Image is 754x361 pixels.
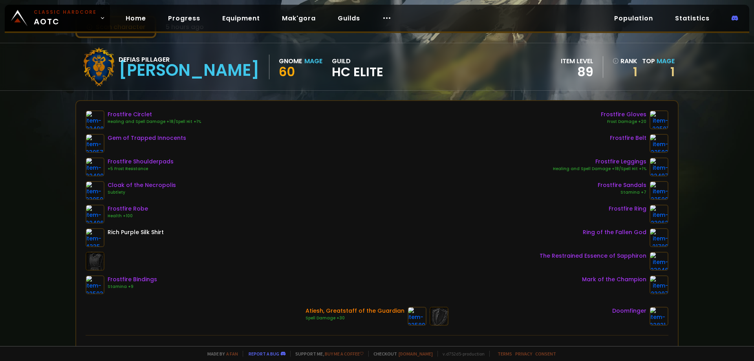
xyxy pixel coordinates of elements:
img: item-23046 [650,252,668,271]
span: Mage [657,57,675,66]
div: Mage [304,56,322,66]
div: 89 [561,66,593,78]
div: Subtlety [108,189,176,196]
a: Statistics [669,10,716,26]
div: Atiesh, Greatstaff of the Guardian [306,307,404,315]
img: item-22499 [86,158,104,176]
div: Stamina +7 [598,189,646,196]
div: Frost Damage +20 [601,119,646,125]
img: item-22496 [86,205,104,224]
div: The Restrained Essence of Sapphiron [540,252,646,260]
div: Stamina [241,345,268,355]
div: Healing and Spell Damage +18/Spell Hit +1% [553,166,646,172]
a: Home [119,10,152,26]
div: Spell Damage +30 [306,315,404,321]
div: 4080 [206,345,222,355]
img: item-22501 [650,110,668,129]
img: item-22589 [408,307,426,326]
img: item-22497 [650,158,668,176]
small: Classic Hardcore [34,9,97,16]
div: Gnome [279,56,302,66]
div: guild [332,56,383,78]
div: Frostfire Circlet [108,110,201,119]
div: Stamina +9 [108,284,157,290]
div: Rich Purple Silk Shirt [108,228,164,236]
div: Frostfire Robe [108,205,148,213]
div: Frostfire Sandals [598,181,646,189]
a: Progress [162,10,207,26]
div: Frostfire Bindings [108,275,157,284]
div: Frostfire Leggings [553,158,646,166]
div: Healing and Spell Damage +18/Spell Hit +1% [108,119,201,125]
a: [DOMAIN_NAME] [399,351,433,357]
img: item-4335 [86,228,104,247]
a: Privacy [515,351,532,357]
a: 1 [670,63,675,81]
div: Top [642,56,675,66]
a: a fan [226,351,238,357]
img: item-23062 [650,205,668,224]
div: rank [613,56,637,66]
div: Frostfire Belt [610,134,646,142]
div: Frostfire Shoulderpads [108,158,174,166]
div: Ring of the Fallen God [583,228,646,236]
span: 60 [279,63,295,81]
img: item-23050 [86,181,104,200]
a: 1 [613,66,637,78]
span: Checkout [368,351,433,357]
div: Gem of Trapped Innocents [108,134,186,142]
img: item-22503 [86,275,104,294]
span: Support me, [290,351,364,357]
img: item-23057 [86,134,104,153]
span: v. d752d5 - production [437,351,485,357]
a: Mak'gora [276,10,322,26]
a: Buy me a coffee [325,351,364,357]
img: item-21709 [650,228,668,247]
span: HC Elite [332,66,383,78]
div: Armor [532,345,552,355]
div: [PERSON_NAME] [119,64,260,76]
div: Attack Power [386,345,429,355]
a: Equipment [216,10,266,26]
div: 908 [647,345,659,355]
img: item-22502 [650,134,668,153]
img: item-22498 [86,110,104,129]
div: Mark of the Champion [582,275,646,284]
div: Frostfire Gloves [601,110,646,119]
a: Consent [535,351,556,357]
a: Population [608,10,659,26]
div: 15 [507,345,513,355]
div: Frostfire Ring [609,205,646,213]
div: Health +100 [108,213,148,219]
div: Health [95,345,116,355]
div: 279 [356,345,368,355]
span: AOTC [34,9,97,27]
a: Classic HardcoreAOTC [5,5,110,31]
div: Cloak of the Necropolis [108,181,176,189]
img: item-23207 [650,275,668,294]
div: Doomfinger [612,307,646,315]
a: Report a bug [249,351,279,357]
img: item-22821 [650,307,668,326]
span: Made by [203,351,238,357]
div: +5 Frost Resistance [108,166,174,172]
a: Guilds [331,10,366,26]
a: Terms [498,351,512,357]
div: Defias Pillager [119,55,260,64]
div: item level [561,56,593,66]
img: item-22500 [650,181,668,200]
